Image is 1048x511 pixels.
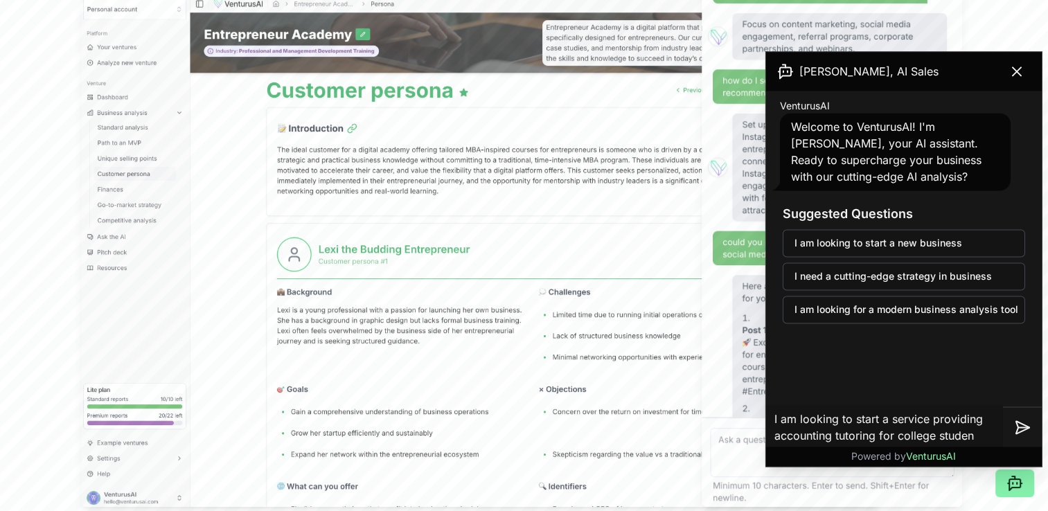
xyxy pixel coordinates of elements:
h3: Suggested Questions [783,204,1025,224]
button: I am looking to start a new business [783,229,1025,257]
p: Powered by [851,449,956,463]
span: Welcome to VenturusAI! I'm [PERSON_NAME], your AI assistant. Ready to supercharge your business w... [791,120,982,183]
button: I need a cutting-edge strategy in business [783,262,1025,290]
textarea: I am looking to start a service providing accounting tutoring for college studen [766,405,1003,449]
span: [PERSON_NAME], AI Sales [799,63,939,80]
button: I am looking for a modern business analysis tool [783,296,1025,323]
span: VenturusAI [780,99,830,113]
span: VenturusAI [906,450,956,462]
